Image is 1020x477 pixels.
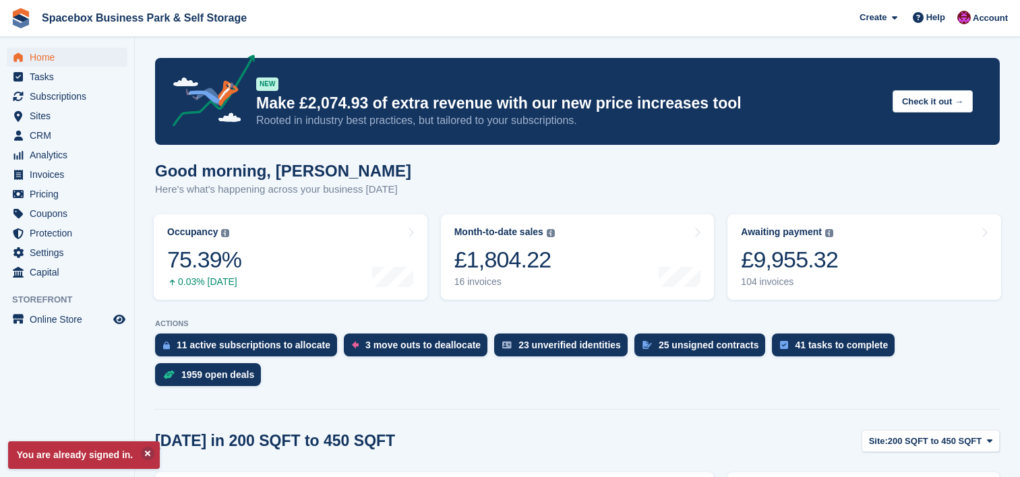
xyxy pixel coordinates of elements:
[7,165,127,184] a: menu
[7,310,127,329] a: menu
[642,341,652,349] img: contract_signature_icon-13c848040528278c33f63329250d36e43548de30e8caae1d1a13099fd9432cc5.svg
[7,243,127,262] a: menu
[860,11,887,24] span: Create
[155,182,411,197] p: Here's what's happening across your business [DATE]
[454,246,555,274] div: £1,804.22
[30,146,111,164] span: Analytics
[825,229,833,237] img: icon-info-grey-7440780725fd019a000dd9b08b2336e03edf1995a4989e88bcd33f0948082b44.svg
[494,333,634,363] a: 23 unverified identities
[155,432,395,450] h2: [DATE] in 200 SQFT to 450 SQFT
[454,276,555,288] div: 16 invoices
[454,226,543,238] div: Month-to-date sales
[7,224,127,243] a: menu
[12,293,134,307] span: Storefront
[926,11,945,24] span: Help
[344,333,494,363] a: 3 move outs to deallocate
[256,77,278,91] div: NEW
[167,276,241,288] div: 0.03% [DATE]
[634,333,773,363] a: 25 unsigned contracts
[869,435,888,448] span: Site:
[155,363,268,393] a: 1959 open deals
[957,11,971,24] img: Shitika Balanath
[973,11,1008,25] span: Account
[741,246,838,274] div: £9,955.32
[167,246,241,274] div: 75.39%
[659,340,759,350] div: 25 unsigned contracts
[154,214,427,300] a: Occupancy 75.39% 0.03% [DATE]
[8,441,160,469] p: You are already signed in.
[155,162,411,180] h1: Good morning, [PERSON_NAME]
[30,185,111,203] span: Pricing
[7,48,127,67] a: menu
[7,126,127,145] a: menu
[111,311,127,327] a: Preview store
[30,106,111,125] span: Sites
[502,341,512,349] img: verify_identity-adf6edd0f0f0b5bbfe63781bf79b02c33cf7c696d77639b501bdc392416b5a36.svg
[256,94,882,113] p: Make £2,074.93 of extra revenue with our new price increases tool
[155,319,1000,328] p: ACTIONS
[741,226,822,238] div: Awaiting payment
[30,126,111,145] span: CRM
[177,340,330,350] div: 11 active subscriptions to allocate
[365,340,481,350] div: 3 move outs to deallocate
[181,369,254,380] div: 1959 open deals
[30,48,111,67] span: Home
[30,224,111,243] span: Protection
[518,340,621,350] div: 23 unverified identities
[30,67,111,86] span: Tasks
[780,341,788,349] img: task-75834270c22a3079a89374b754ae025e5fb1db73e45f91037f5363f120a921f8.svg
[7,185,127,203] a: menu
[862,430,1000,452] button: Site: 200 SQFT to 450 SQFT
[30,165,111,184] span: Invoices
[30,310,111,329] span: Online Store
[893,90,973,113] button: Check it out →
[7,67,127,86] a: menu
[795,340,888,350] div: 41 tasks to complete
[741,276,838,288] div: 104 invoices
[36,7,252,29] a: Spacebox Business Park & Self Storage
[161,55,256,131] img: price-adjustments-announcement-icon-8257ccfd72463d97f412b2fc003d46551f7dbcb40ab6d574587a9cd5c0d94...
[888,435,982,448] span: 200 SQFT to 450 SQFT
[7,146,127,164] a: menu
[772,333,901,363] a: 41 tasks to complete
[167,226,218,238] div: Occupancy
[30,243,111,262] span: Settings
[163,341,170,350] img: active_subscription_to_allocate_icon-d502201f5373d7db506a760aba3b589e785aa758c864c3986d89f69b8ff3...
[30,87,111,106] span: Subscriptions
[352,341,359,349] img: move_outs_to_deallocate_icon-f764333ba52eb49d3ac5e1228854f67142a1ed5810a6f6cc68b1a99e826820c5.svg
[30,204,111,223] span: Coupons
[163,370,175,379] img: deal-1b604bf984904fb50ccaf53a9ad4b4a5d6e5aea283cecdc64d6e3604feb123c2.svg
[547,229,555,237] img: icon-info-grey-7440780725fd019a000dd9b08b2336e03edf1995a4989e88bcd33f0948082b44.svg
[221,229,229,237] img: icon-info-grey-7440780725fd019a000dd9b08b2336e03edf1995a4989e88bcd33f0948082b44.svg
[441,214,715,300] a: Month-to-date sales £1,804.22 16 invoices
[7,106,127,125] a: menu
[7,204,127,223] a: menu
[155,333,344,363] a: 11 active subscriptions to allocate
[256,113,882,128] p: Rooted in industry best practices, but tailored to your subscriptions.
[30,263,111,282] span: Capital
[11,8,31,28] img: stora-icon-8386f47178a22dfd0bd8f6a31ec36ba5ce8667c1dd55bd0f319d3a0aa187defe.svg
[7,263,127,282] a: menu
[727,214,1001,300] a: Awaiting payment £9,955.32 104 invoices
[7,87,127,106] a: menu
